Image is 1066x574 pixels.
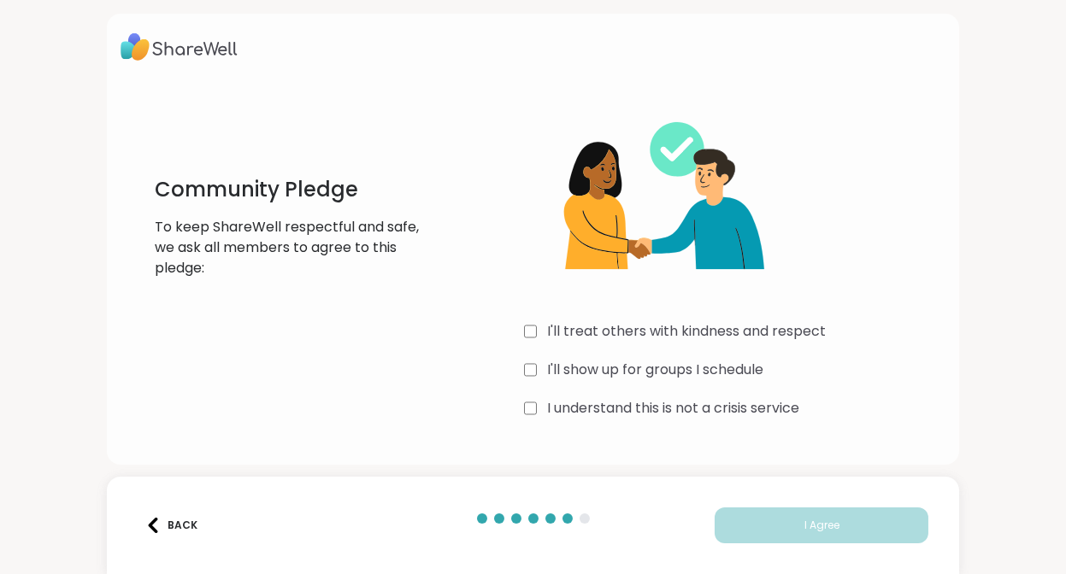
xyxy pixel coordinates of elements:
[804,518,839,533] span: I Agree
[547,321,826,342] label: I'll treat others with kindness and respect
[715,507,928,543] button: I Agree
[547,360,763,380] label: I'll show up for groups I schedule
[547,398,799,419] label: I understand this is not a crisis service
[155,176,436,203] h1: Community Pledge
[138,507,206,543] button: Back
[155,217,436,278] p: To keep ShareWell respectful and safe, we ask all members to agree to this pledge:
[121,27,238,67] img: ShareWell Logo
[145,518,197,533] div: Back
